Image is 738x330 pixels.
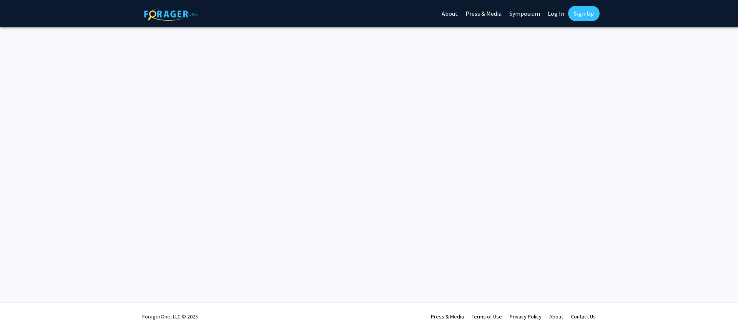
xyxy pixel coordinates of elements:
[549,313,563,320] a: About
[144,7,198,21] img: ForagerOne Logo
[431,313,464,320] a: Press & Media
[510,313,542,320] a: Privacy Policy
[472,313,502,320] a: Terms of Use
[568,6,600,21] a: Sign Up
[571,313,596,320] a: Contact Us
[142,303,198,330] div: ForagerOne, LLC © 2025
